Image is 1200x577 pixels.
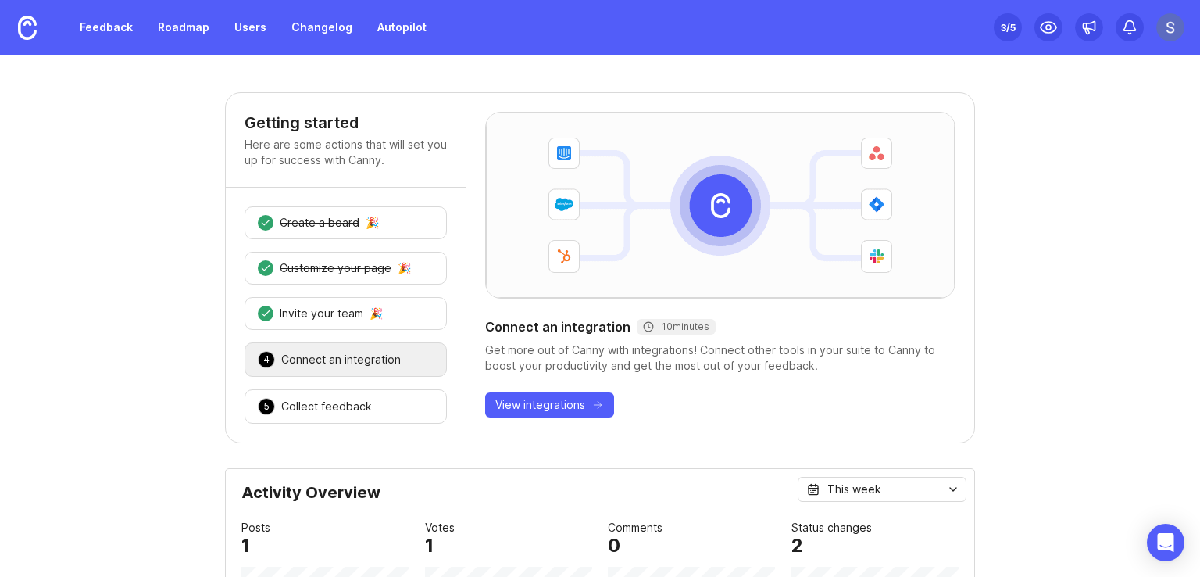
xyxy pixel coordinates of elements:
div: 0 [608,536,620,555]
div: Activity Overview [241,485,959,513]
div: 10 minutes [643,321,709,333]
svg: toggle icon [941,483,966,496]
a: Autopilot [368,13,436,41]
span: View integrations [495,397,585,413]
div: Create a board [280,215,359,231]
div: Open Intercom Messenger [1147,524,1184,561]
h4: Getting started [245,112,447,134]
div: 4 [258,351,275,368]
a: Feedback [70,13,142,41]
div: Comments [608,519,662,536]
a: Roadmap [148,13,219,41]
div: Posts [241,519,270,536]
img: Canny Home [18,16,37,40]
p: Here are some actions that will set you up for success with Canny. [245,137,447,168]
div: Connect an integration [281,352,401,367]
a: Changelog [282,13,362,41]
div: 1 [425,536,434,555]
div: 3 /5 [1001,16,1016,38]
a: Users [225,13,276,41]
div: Status changes [791,519,872,536]
div: 2 [791,536,803,555]
button: View integrations [485,392,614,418]
img: Canny integrates with a variety of tools including Salesforce, Intercom, Hubspot, Asana, and Github [486,113,955,298]
div: Connect an integration [485,317,955,336]
div: This week [827,481,881,498]
div: Votes [425,519,455,536]
img: Stas Ityakin [1156,13,1184,41]
button: 3/5 [994,13,1022,41]
div: 🎉 [370,308,383,319]
div: 1 [241,536,250,555]
div: Customize your page [280,260,391,276]
div: Get more out of Canny with integrations! Connect other tools in your suite to Canny to boost your... [485,342,955,374]
div: 5 [258,398,275,415]
div: Invite your team [280,306,363,321]
div: 🎉 [398,263,411,274]
div: Collect feedback [281,399,372,414]
div: 🎉 [366,217,379,228]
